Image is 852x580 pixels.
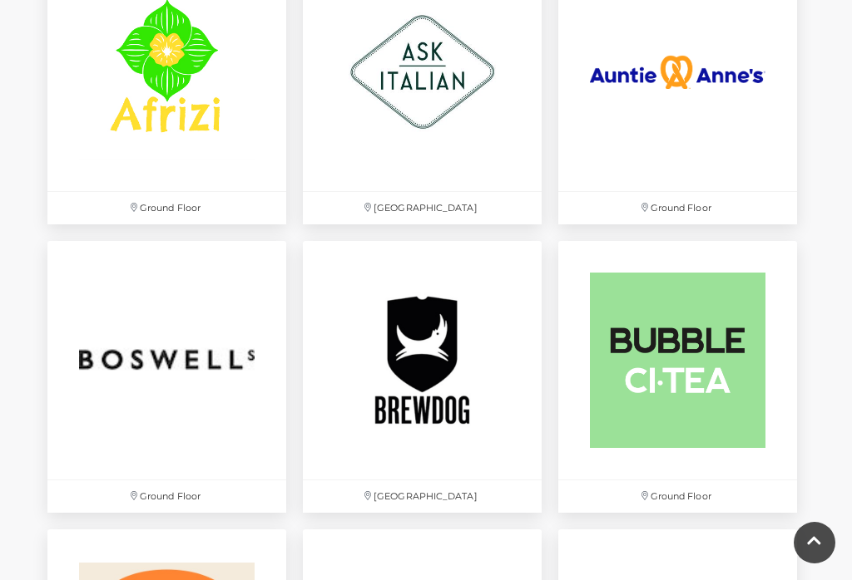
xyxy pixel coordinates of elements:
p: [GEOGRAPHIC_DATA] [303,192,542,224]
p: Ground Floor [558,480,797,513]
p: Ground Floor [558,192,797,224]
a: Ground Floor [39,233,295,521]
a: Ground Floor [550,233,805,521]
a: [GEOGRAPHIC_DATA] [295,233,550,521]
p: Ground Floor [47,192,286,224]
p: [GEOGRAPHIC_DATA] [303,480,542,513]
p: Ground Floor [47,480,286,513]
